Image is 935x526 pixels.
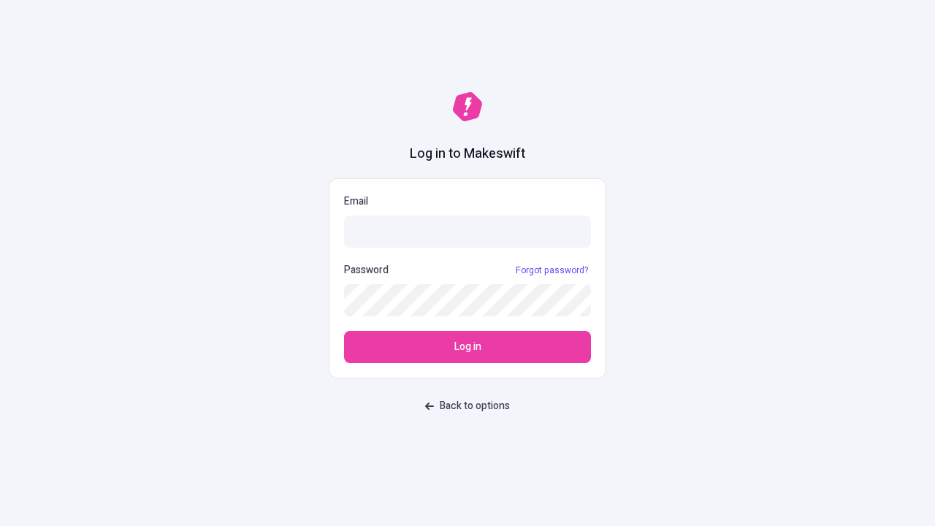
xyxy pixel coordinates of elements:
[410,145,525,164] h1: Log in to Makeswift
[416,393,519,419] button: Back to options
[344,216,591,248] input: Email
[513,264,591,276] a: Forgot password?
[344,331,591,363] button: Log in
[344,194,591,210] p: Email
[344,262,389,278] p: Password
[454,339,481,355] span: Log in
[440,398,510,414] span: Back to options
